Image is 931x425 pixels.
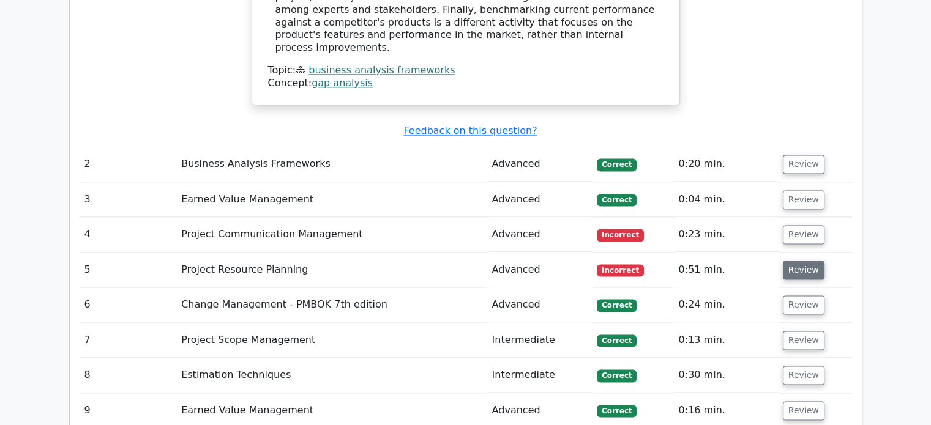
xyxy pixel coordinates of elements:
[673,253,777,287] td: 0:51 min.
[268,64,664,77] div: Topic:
[597,369,637,382] span: Correct
[783,155,824,174] button: Review
[80,323,177,358] td: 7
[673,323,777,358] td: 0:13 min.
[673,287,777,322] td: 0:24 min.
[176,253,487,287] td: Project Resource Planning
[176,182,487,217] td: Earned Value Management
[673,182,777,217] td: 0:04 min.
[487,217,592,252] td: Advanced
[597,194,637,206] span: Correct
[673,147,777,182] td: 0:20 min.
[597,229,644,241] span: Incorrect
[80,182,177,217] td: 3
[783,401,824,420] button: Review
[80,253,177,287] td: 5
[783,190,824,209] button: Review
[176,323,487,358] td: Project Scope Management
[597,158,637,171] span: Correct
[597,405,637,417] span: Correct
[487,323,592,358] td: Intermediate
[487,287,592,322] td: Advanced
[403,125,537,136] a: Feedback on this question?
[312,77,373,89] a: gap analysis
[308,64,455,76] a: business analysis frameworks
[176,287,487,322] td: Change Management - PMBOK 7th edition
[487,182,592,217] td: Advanced
[80,287,177,322] td: 6
[487,147,592,182] td: Advanced
[783,295,824,314] button: Review
[783,261,824,279] button: Review
[176,147,487,182] td: Business Analysis Frameworks
[673,217,777,252] td: 0:23 min.
[80,147,177,182] td: 2
[597,264,644,276] span: Incorrect
[597,334,637,347] span: Correct
[487,253,592,287] td: Advanced
[783,366,824,385] button: Review
[176,358,487,393] td: Estimation Techniques
[783,225,824,244] button: Review
[268,77,664,90] div: Concept:
[597,299,637,311] span: Correct
[80,217,177,252] td: 4
[176,217,487,252] td: Project Communication Management
[487,358,592,393] td: Intermediate
[80,358,177,393] td: 8
[783,331,824,350] button: Review
[673,358,777,393] td: 0:30 min.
